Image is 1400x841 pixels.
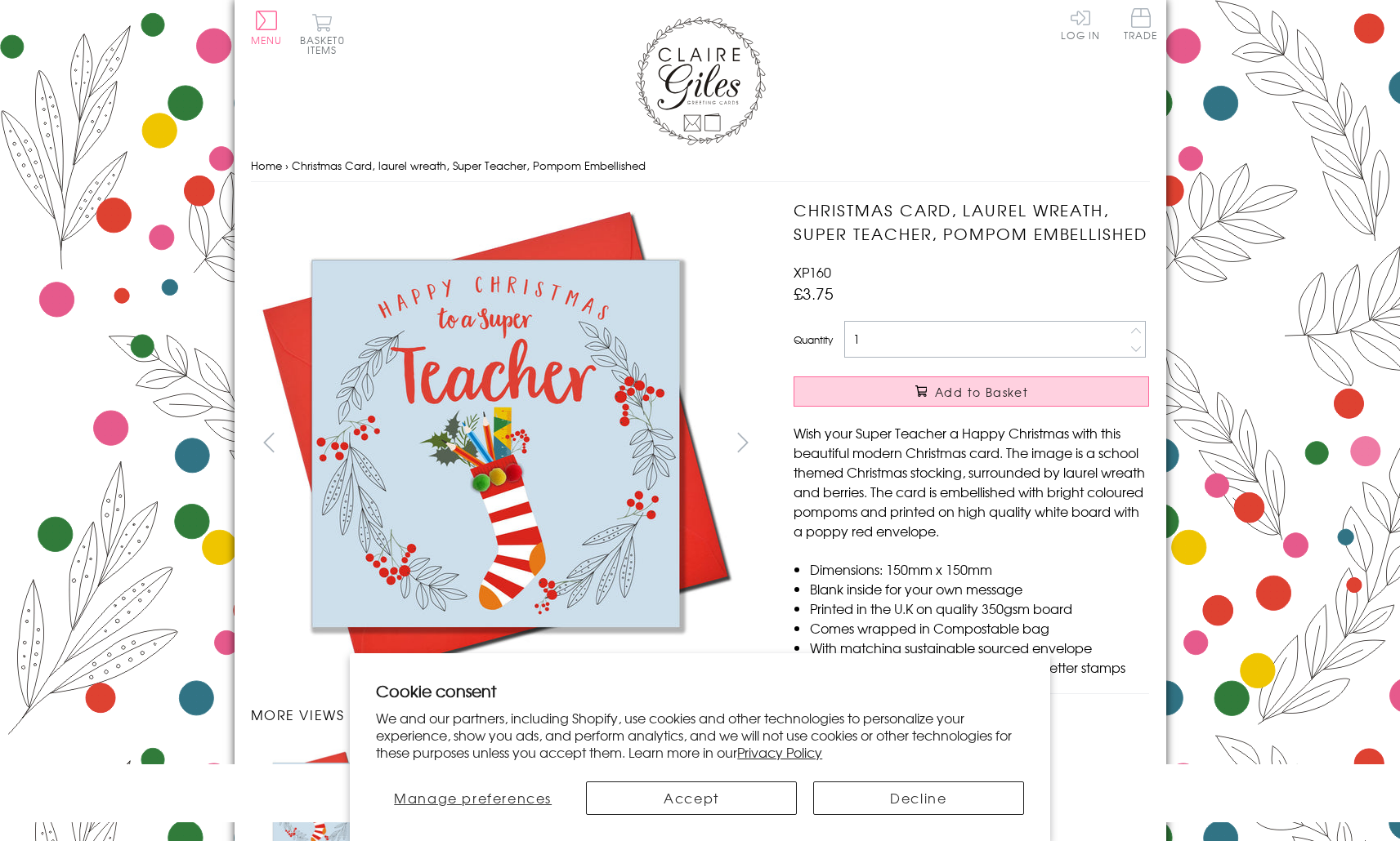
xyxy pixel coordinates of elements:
[285,158,288,173] span: ›
[250,198,740,688] img: Christmas Card, laurel wreath, Super Teacher, Pompom Embellished
[794,376,1149,407] button: Add to Basket
[737,742,822,762] a: Privacy Policy
[251,424,288,461] button: prev
[251,33,283,47] span: Menu
[810,559,1149,579] li: Dimensions: 150mm x 150mm
[813,781,1024,815] button: Decline
[935,384,1028,400] span: Add to Basket
[300,13,345,55] button: Basket0 items
[761,198,1251,688] img: Christmas Card, laurel wreath, Super Teacher, Pompom Embellished
[810,579,1149,598] li: Blank inside for your own message
[1124,8,1158,43] a: Trade
[724,424,761,461] button: next
[810,618,1149,638] li: Comes wrapped in Compostable bag
[794,262,831,282] span: XP160
[251,158,282,173] a: Home
[1061,8,1100,40] a: Log In
[251,11,283,45] button: Menu
[794,332,833,347] label: Quantity
[1124,8,1158,40] span: Trade
[376,679,1024,702] h2: Cookie consent
[376,710,1024,760] p: We and our partners, including Shopify, use cookies and other technologies to personalize your ex...
[586,781,797,815] button: Accept
[376,781,570,815] button: Manage preferences
[794,423,1149,541] p: Wish your Super Teacher a Happy Christmas with this beautiful modern Christmas card. The image is...
[810,638,1149,657] li: With matching sustainable sourced envelope
[635,16,766,145] img: Claire Giles Greetings Cards
[251,705,762,724] h3: More views
[307,33,345,57] span: 0 items
[794,282,834,305] span: £3.75
[794,198,1149,246] h1: Christmas Card, laurel wreath, Super Teacher, Pompom Embellished
[292,158,646,173] span: Christmas Card, laurel wreath, Super Teacher, Pompom Embellished
[394,788,552,808] span: Manage preferences
[251,149,1150,183] nav: breadcrumbs
[810,598,1149,618] li: Printed in the U.K on quality 350gsm board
